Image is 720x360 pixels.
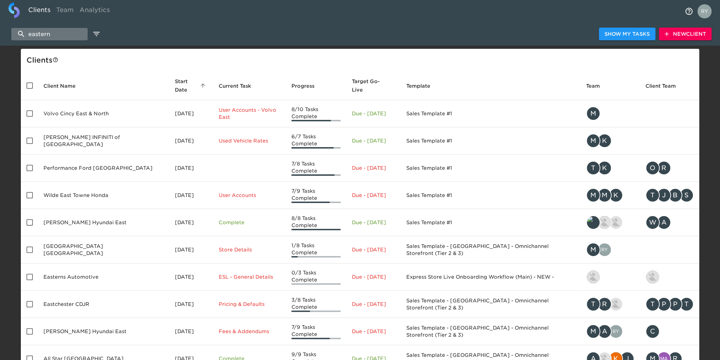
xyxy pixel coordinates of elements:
div: T [679,297,694,311]
td: Sales Template - [GEOGRAPHIC_DATA] - Omnichannel Storefront (Tier 2 & 3) [401,318,580,345]
img: tyler@roadster.com [587,216,600,229]
div: tracy@roadster.com, raj.taneja@roadster.com, austin@roadster.com [586,297,634,311]
span: Calculated based on the start date and the duration of all Tasks contained in this Hub. [352,77,386,94]
td: Sales Template #1 [401,209,580,236]
td: 7/9 Tasks Complete [286,182,346,209]
td: [DATE] [169,209,213,236]
p: Due - [DATE] [352,110,395,117]
div: K [597,161,612,175]
p: User Accounts - Volvo East [219,106,280,121]
div: A [597,324,612,338]
div: R [597,297,612,311]
img: ryan.dale@roadster.com [598,243,611,256]
div: Client s [26,54,696,66]
p: Due - [DATE] [352,246,395,253]
td: [GEOGRAPHIC_DATA] [GEOGRAPHIC_DATA] [38,236,169,263]
td: Wilde East Towne Honda [38,182,169,209]
td: [DATE] [169,318,213,345]
div: tracy@roadster.com, kevin.dodt@roadster.com [586,161,634,175]
div: shaun.lewis@roadster.com [586,270,634,284]
img: Profile [697,4,712,18]
span: Client Name [43,82,85,90]
div: P [657,297,671,311]
div: O [645,161,660,175]
p: Due - [DATE] [352,328,395,335]
td: [DATE] [169,100,213,127]
a: Team [53,2,77,20]
p: Due - [DATE] [352,219,395,226]
button: notifications [680,3,697,20]
td: Volvo Cincy East & North [38,100,169,127]
p: Due - [DATE] [352,137,395,144]
div: tyler@roadster.com, sarah.courchaine@roadster.com, kevin.lo@roadster.com [586,215,634,230]
button: edit [90,28,102,40]
td: [DATE] [169,182,213,209]
td: 8/8 Tasks Complete [286,209,346,236]
a: Analytics [77,2,113,20]
span: Progress [291,82,324,90]
div: M [597,188,612,202]
div: mike.crothers@roadster.com, andrew.pargoff@roadster.com, ryan.dale@roadster.com [586,324,634,338]
svg: This is a list of all of your clients and clients shared with you [53,57,58,63]
div: T [645,297,660,311]
td: [PERSON_NAME] INFINITI of [GEOGRAPHIC_DATA] [38,127,169,155]
td: 6/7 Tasks Complete [286,127,346,155]
td: 1/8 Tasks Complete [286,236,346,263]
div: B [668,188,682,202]
div: mike.crothers@roadster.com, ryan.dale@roadster.com [586,243,634,257]
img: kevin.lo@roadster.com [609,216,622,229]
div: oaltizio@performancefordeh.com, raj.taneja@roadster.com [645,161,694,175]
span: Client Team [645,82,685,90]
td: Sales Template #1 [401,182,580,209]
p: Due - [DATE] [352,273,395,280]
div: C [645,324,660,338]
div: csexton@dennisautomotive.com [645,324,694,338]
input: search [11,28,88,40]
div: tyapp@wildeeasttownehonda.com, jhidalgo@wildeeasttownehonda.com, bobbi.erdmann@jmagroup.com, ssko... [645,188,694,202]
div: K [597,134,612,148]
span: Show My Tasks [604,30,650,39]
span: Start Date [175,77,207,94]
td: Sales Template #1 [401,155,580,182]
p: ESL - General Details [219,273,280,280]
div: S [679,188,694,202]
div: rhianna.harrison@roadster.com [645,270,694,284]
td: 0/3 Tasks Complete [286,263,346,291]
p: Fees & Addendums [219,328,280,335]
td: Sales Template - [GEOGRAPHIC_DATA] - Omnichannel Storefront (Tier 2 & 3) [401,236,580,263]
div: tomy@dennis-co.com, Pjimenez@dennis-co.com, pjimenez@dennis-co.com, tvithayathil@eastcjd.com [645,297,694,311]
div: T [645,188,660,202]
img: logo [8,2,20,18]
div: M [586,134,600,148]
div: webmaster@jimclick.com, apflug@jimclick.com [645,215,694,230]
td: 3/8 Tasks Complete [286,291,346,318]
td: Express Store Live Onboarding Workflow (Main) - NEW - [401,263,580,291]
span: Target Go-Live [352,77,395,94]
td: [PERSON_NAME] Hyundai East [38,318,169,345]
p: Complete [219,219,280,226]
img: austin@roadster.com [609,298,622,310]
p: Due - [DATE] [352,164,395,172]
td: Eastchester CDJR [38,291,169,318]
td: [PERSON_NAME] Hyundai East [38,209,169,236]
td: Sales Template #1 [401,127,580,155]
div: mike.crothers@roadster.com, mitch.mccaige@roadster.com, kevin.dodt@roadster.com [586,188,634,202]
p: Pricing & Defaults [219,301,280,308]
img: rhianna.harrison@roadster.com [646,271,659,283]
button: Show My Tasks [599,28,655,41]
div: T [586,297,600,311]
div: A [657,215,671,230]
span: Current Task [219,82,260,90]
a: Clients [25,2,53,20]
td: Sales Template #1 [401,100,580,127]
div: M [586,106,600,121]
div: mike.crothers@roadster.com, kevin.dodt@roadster.com [586,134,634,148]
div: mike.crothers@roadster.com [586,106,634,121]
td: 7/9 Tasks Complete [286,318,346,345]
div: T [586,161,600,175]
td: Performance Ford [GEOGRAPHIC_DATA] [38,155,169,182]
p: User Accounts [219,192,280,199]
td: Easterns Automotive [38,263,169,291]
td: Sales Template - [GEOGRAPHIC_DATA] - Omnichannel Storefront (Tier 2 & 3) [401,291,580,318]
td: [DATE] [169,155,213,182]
